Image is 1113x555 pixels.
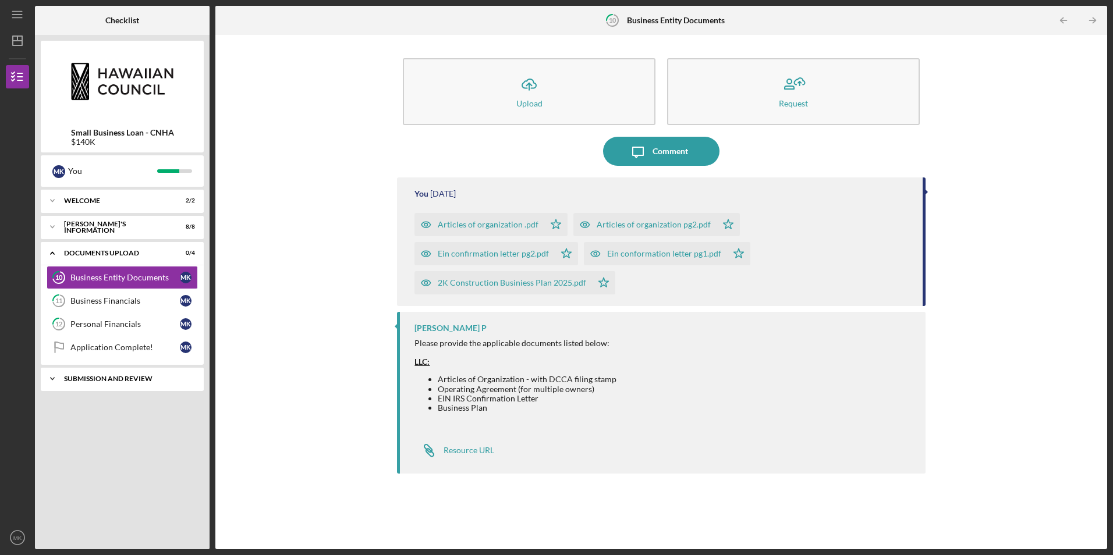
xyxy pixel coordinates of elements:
div: WELCOME [64,197,166,204]
div: M K [180,341,192,353]
text: MK [13,535,22,541]
span: LLC: [414,357,430,367]
div: [PERSON_NAME] P [414,323,487,333]
div: Articles of organization .pdf [438,220,538,229]
div: 2 / 2 [174,197,195,204]
tspan: 10 [55,274,63,282]
a: 11Business FinancialsMK [47,289,198,312]
tspan: 10 [609,16,616,24]
b: Small Business Loan - CNHA [71,128,174,137]
div: Application Complete! [70,343,180,352]
button: Articles of organization pg2.pdf [573,213,740,236]
a: 10Business Entity DocumentsMK [47,266,198,289]
tspan: 11 [55,297,62,305]
li: Articles of Organization - with DCCA filing stamp [438,375,616,384]
div: M K [180,318,192,330]
div: Ein confirmation letter pg2.pdf [438,249,549,258]
div: Business Financials [70,296,180,305]
a: Resource URL [414,439,494,462]
b: Checklist [105,16,139,25]
button: Upload [403,58,655,125]
div: [PERSON_NAME]'S INFORMATION [64,220,166,234]
a: 12Personal FinancialsMK [47,312,198,336]
tspan: 12 [55,321,62,328]
button: Articles of organization .pdf [414,213,568,236]
li: Operating Agreement (for multiple owners) [438,385,616,394]
button: Ein conformation letter pg1.pdf [584,242,750,265]
div: 8 / 8 [174,223,195,230]
time: 2025-08-09 00:11 [430,189,456,198]
div: You [68,161,157,181]
div: 2K Construction Businiess Plan 2025.pdf [438,278,586,287]
li: Business Plan [438,403,616,412]
button: MK [6,526,29,549]
div: M K [180,272,192,283]
div: Ein conformation letter pg1.pdf [607,249,721,258]
a: Application Complete!MK [47,336,198,359]
div: Business Entity Documents [70,273,180,282]
div: DOCUMENTS UPLOAD [64,250,166,257]
div: M K [52,165,65,178]
button: Comment [603,137,719,166]
div: Request [779,99,808,108]
button: Request [667,58,920,125]
div: $140K [71,137,174,147]
div: Comment [653,137,688,166]
b: Business Entity Documents [627,16,725,25]
div: Please provide the applicable documents listed below: [414,339,616,348]
div: SUBMISSION AND REVIEW [64,375,189,382]
button: Ein confirmation letter pg2.pdf [414,242,578,265]
div: Personal Financials [70,319,180,329]
button: 2K Construction Businiess Plan 2025.pdf [414,271,615,294]
div: You [414,189,428,198]
img: Product logo [41,47,204,116]
div: M K [180,295,192,307]
li: EIN IRS Confirmation Letter [438,394,616,403]
div: Resource URL [444,446,494,455]
div: 0 / 4 [174,250,195,257]
div: Articles of organization pg2.pdf [597,220,711,229]
div: Upload [516,99,543,108]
